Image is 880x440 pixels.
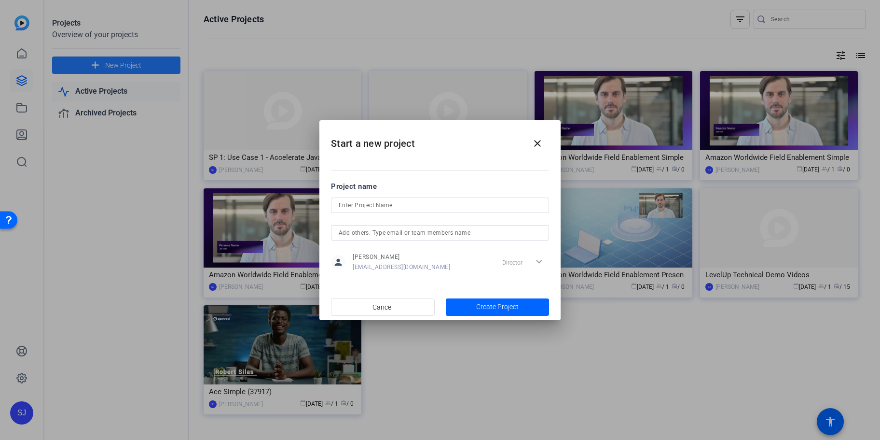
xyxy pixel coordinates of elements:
[372,298,393,316] span: Cancel
[446,298,550,316] button: Create Project
[353,263,450,271] span: [EMAIL_ADDRESS][DOMAIN_NAME]
[353,253,450,261] span: [PERSON_NAME]
[319,120,561,159] h2: Start a new project
[331,298,435,316] button: Cancel
[476,302,519,312] span: Create Project
[339,227,541,239] input: Add others: Type email or team members name
[339,199,541,211] input: Enter Project Name
[331,255,345,270] mat-icon: person
[532,138,543,149] mat-icon: close
[331,181,549,192] div: Project name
